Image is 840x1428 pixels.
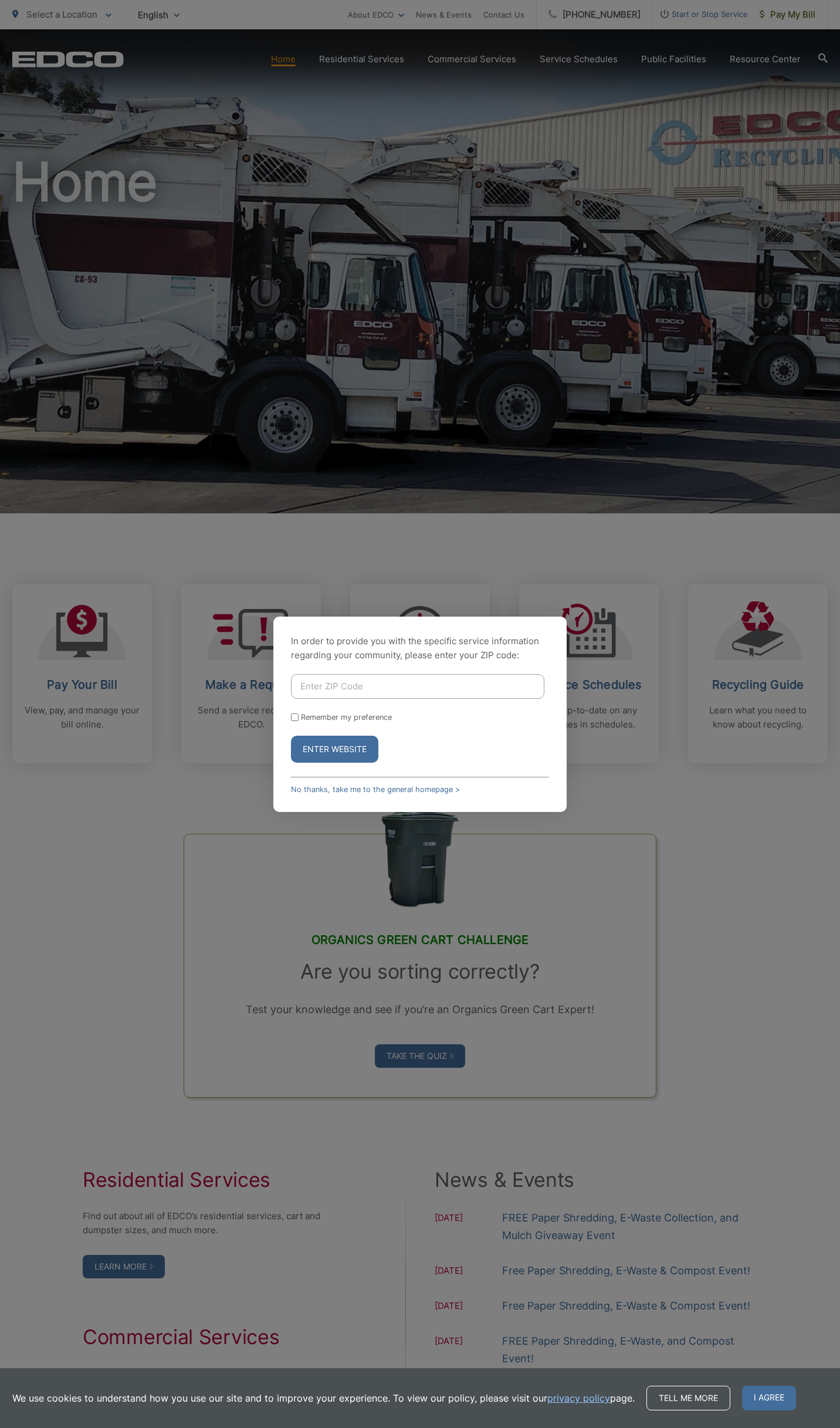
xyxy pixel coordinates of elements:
[291,785,460,794] a: No thanks, take me to the general homepage >
[547,1391,610,1405] a: privacy policy
[291,736,378,763] button: Enter Website
[646,1386,730,1410] a: Tell me more
[742,1386,796,1410] span: I agree
[301,713,392,722] label: Remember my preference
[291,674,544,699] input: Enter ZIP Code
[12,1391,635,1405] p: We use cookies to understand how you use our site and to improve your experience. To view our pol...
[291,634,549,662] p: In order to provide you with the specific service information regarding your community, please en...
